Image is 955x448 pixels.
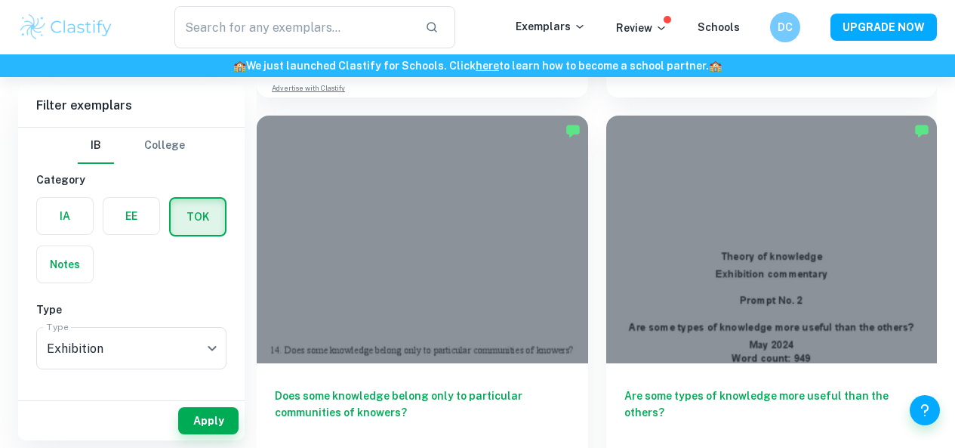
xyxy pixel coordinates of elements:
[709,60,722,72] span: 🏫
[565,123,581,138] img: Marked
[36,301,226,318] h6: Type
[103,198,159,234] button: EE
[233,60,246,72] span: 🏫
[830,14,937,41] button: UPGRADE NOW
[36,327,226,369] div: Exhibition
[770,12,800,42] button: DC
[3,57,952,74] h6: We just launched Clastify for Schools. Click to learn how to become a school partner.
[36,394,226,410] h6: Criteria
[910,395,940,425] button: Help and Feedback
[37,246,93,283] button: Notes
[178,407,239,434] button: Apply
[18,85,245,127] h6: Filter exemplars
[36,171,226,188] h6: Category
[47,320,69,333] label: Type
[174,6,413,48] input: Search for any exemplars...
[78,128,185,164] div: Filter type choice
[171,199,225,235] button: TOK
[777,19,794,36] h6: DC
[476,60,499,72] a: here
[78,128,114,164] button: IB
[616,20,667,36] p: Review
[37,198,93,234] button: IA
[516,18,586,35] p: Exemplars
[144,128,185,164] button: College
[624,388,920,437] h6: Are some types of knowledge more useful than the others?
[698,21,740,33] a: Schools
[914,123,929,138] img: Marked
[275,388,570,437] h6: Does some knowledge belong only to particular communities of knowers?
[18,12,114,42] img: Clastify logo
[272,83,345,94] a: Advertise with Clastify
